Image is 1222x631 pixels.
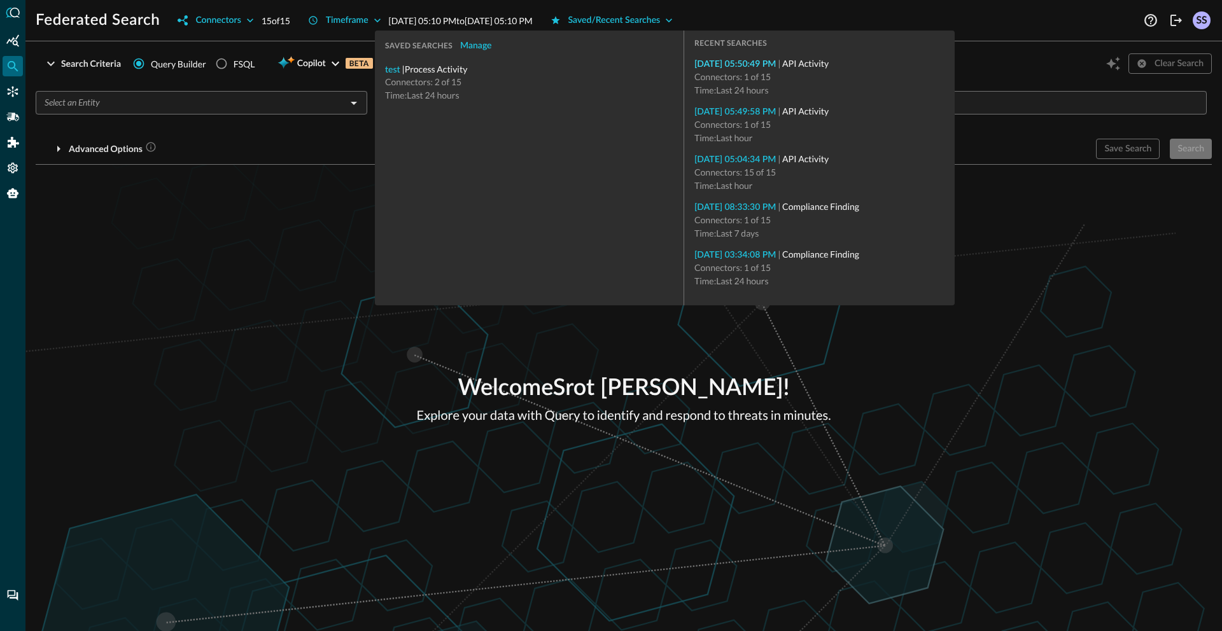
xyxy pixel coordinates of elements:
div: Summary Insights [3,31,23,51]
span: Connectors: 1 of 15 [694,214,771,225]
div: FSQL [234,57,255,71]
span: Time: Last 24 hours [385,90,460,101]
button: Manage [453,36,500,56]
div: Advanced Options [69,141,157,157]
span: Connectors: 2 of 15 [385,76,461,87]
span: Connectors: 15 of 15 [694,167,776,177]
button: Open [345,94,363,112]
div: Addons [3,132,24,153]
span: | Process Activity [400,64,468,74]
span: Compliance Finding [782,201,859,212]
div: Connectors [3,81,23,102]
span: Time: Last hour [694,132,753,143]
input: Select an Entity [39,95,342,111]
span: Connectors: 1 of 15 [694,71,771,82]
span: Compliance Finding [782,249,859,260]
a: [DATE] 08:33:30 PM [694,203,776,212]
a: test [385,66,400,74]
div: Chat [3,585,23,606]
span: Connectors: 1 of 15 [694,119,771,130]
span: Time: Last 24 hours [694,85,769,95]
span: Time: Last 7 days [694,228,759,239]
a: [DATE] 03:34:08 PM [694,251,776,260]
div: Settings [3,158,23,178]
span: | [776,201,859,212]
a: [DATE] 05:50:49 PM [694,60,776,69]
div: Pipelines [3,107,23,127]
a: [DATE] 05:04:34 PM [694,155,776,164]
button: Timeframe [300,10,389,31]
button: Connectors [170,10,261,31]
h1: Federated Search [36,10,160,31]
button: Help [1141,10,1161,31]
span: Copilot [297,56,326,72]
div: Federated Search [3,56,23,76]
span: | [776,58,829,69]
button: CopilotBETA [270,53,380,74]
button: Advanced Options [36,139,164,159]
span: | [776,153,829,164]
span: Time: Last hour [694,180,753,191]
span: API Activity [782,153,829,164]
span: SAVED SEARCHES [385,41,453,50]
span: Connectors: 1 of 15 [694,262,771,273]
span: | [776,106,829,116]
span: API Activity [782,106,829,116]
p: BETA [346,58,373,69]
span: Query Builder [151,57,206,71]
span: API Activity [782,58,829,69]
a: [DATE] 05:49:58 PM [694,107,776,116]
div: Query Agent [3,183,23,204]
button: Logout [1166,10,1186,31]
button: Search Criteria [36,53,129,74]
p: Welcome Srot [PERSON_NAME] ! [417,371,831,406]
p: 15 of 15 [262,14,290,27]
button: Saved/Recent Searches [543,10,681,31]
p: Explore your data with Query to identify and respond to threats in minutes. [417,406,831,425]
p: [DATE] 05:10 PM to [DATE] 05:10 PM [389,14,533,27]
span: RECENT SEARCHES [694,38,767,48]
span: | [776,249,859,260]
div: SS [1193,11,1211,29]
span: Time: Last 24 hours [694,275,769,286]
